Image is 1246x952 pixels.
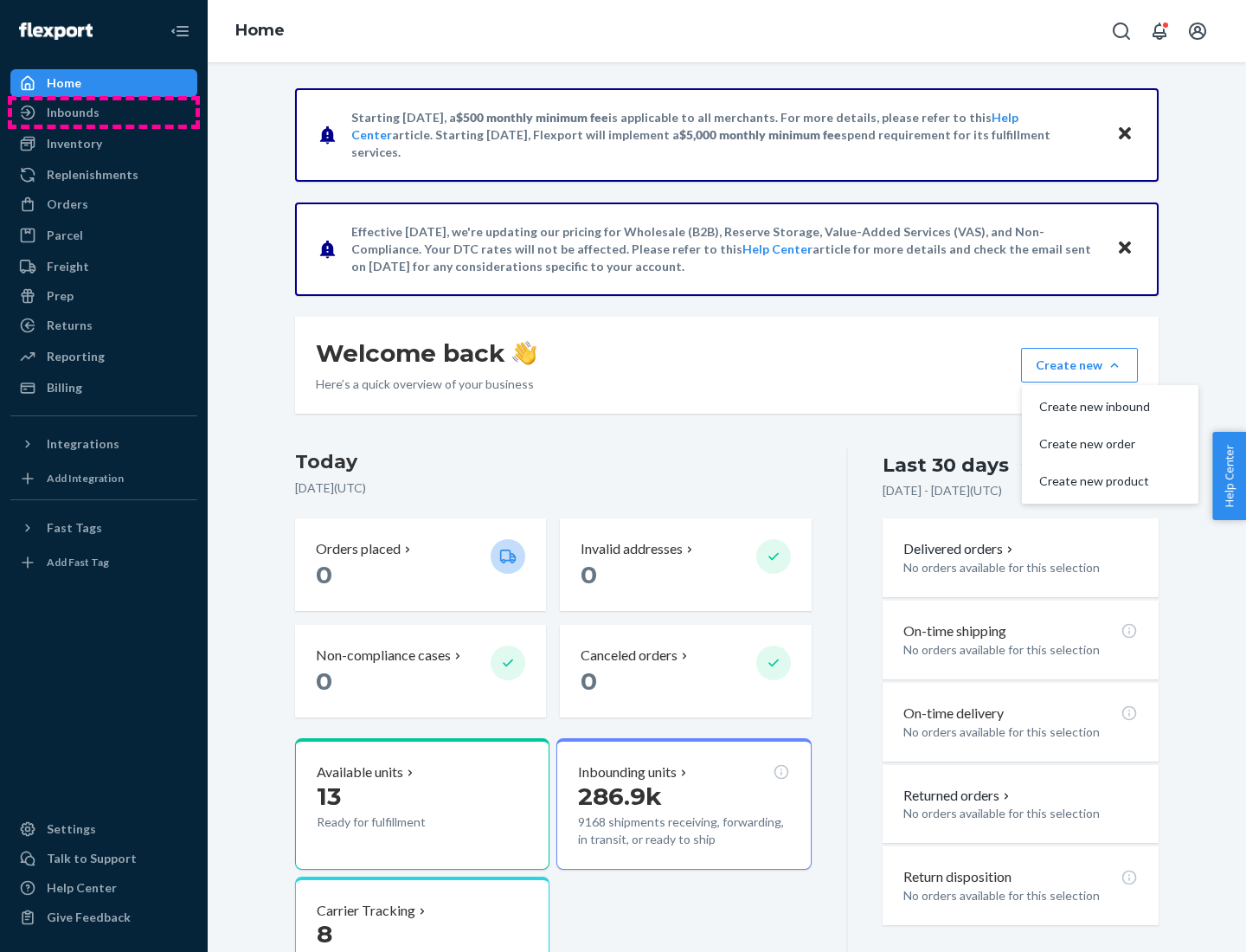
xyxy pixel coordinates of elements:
[1039,401,1150,413] span: Create new inbound
[1212,432,1246,520] button: Help Center
[883,452,1009,479] div: Last 30 days
[47,879,117,897] div: Help Center
[883,482,1002,499] p: [DATE] - [DATE] ( UTC )
[316,646,451,666] p: Non-compliance cases
[581,646,678,666] p: Canceled orders
[903,867,1012,887] p: Return disposition
[1114,236,1136,261] button: Close
[10,190,197,218] a: Orders
[1025,426,1195,463] button: Create new order
[1104,14,1139,48] button: Open Search Box
[351,223,1100,275] p: Effective [DATE], we're updating our pricing for Wholesale (B2B), Reserve Storage, Value-Added Se...
[10,815,197,843] a: Settings
[47,227,83,244] div: Parcel
[581,539,683,559] p: Invalid addresses
[903,621,1006,641] p: On-time shipping
[10,282,197,310] a: Prep
[10,904,197,931] button: Give Feedback
[742,241,812,256] a: Help Center
[47,258,89,275] div: Freight
[10,874,197,902] a: Help Center
[351,109,1100,161] p: Starting [DATE], a is applicable to all merchants. For more details, please refer to this article...
[47,519,102,537] div: Fast Tags
[1114,122,1136,147] button: Close
[1039,475,1150,487] span: Create new product
[47,317,93,334] div: Returns
[556,738,811,870] button: Inbounding units286.9k9168 shipments receiving, forwarding, in transit, or ready to ship
[10,514,197,542] button: Fast Tags
[1039,438,1150,450] span: Create new order
[10,465,197,492] a: Add Integration
[10,99,197,126] a: Inbounds
[1025,389,1195,426] button: Create new inbound
[47,287,74,305] div: Prep
[578,762,677,782] p: Inbounding units
[47,555,109,569] div: Add Fast Tag
[295,518,546,611] button: Orders placed 0
[316,376,536,393] p: Here’s a quick overview of your business
[316,539,401,559] p: Orders placed
[47,471,124,486] div: Add Integration
[10,253,197,280] a: Freight
[295,738,549,870] button: Available units13Ready for fulfillment
[903,539,1017,559] button: Delivered orders
[10,374,197,402] a: Billing
[903,887,1138,904] p: No orders available for this selection
[316,666,332,696] span: 0
[317,782,341,811] span: 13
[10,161,197,189] a: Replenishments
[47,909,131,926] div: Give Feedback
[903,704,1004,724] p: On-time delivery
[10,69,197,97] a: Home
[1025,463,1195,500] button: Create new product
[47,435,119,453] div: Integrations
[10,549,197,576] a: Add Fast Tag
[47,820,96,838] div: Settings
[316,338,536,369] h1: Welcome back
[560,625,811,717] button: Canceled orders 0
[316,560,332,589] span: 0
[235,21,285,40] a: Home
[10,845,197,872] a: Talk to Support
[903,724,1138,741] p: No orders available for this selection
[679,127,841,142] span: $5,000 monthly minimum fee
[317,919,332,949] span: 8
[47,348,105,365] div: Reporting
[10,312,197,339] a: Returns
[222,6,299,56] ol: breadcrumbs
[512,341,536,365] img: hand-wave emoji
[581,560,597,589] span: 0
[47,196,88,213] div: Orders
[47,379,82,396] div: Billing
[47,74,81,92] div: Home
[578,814,789,848] p: 9168 shipments receiving, forwarding, in transit, or ready to ship
[295,625,546,717] button: Non-compliance cases 0
[47,166,138,183] div: Replenishments
[1180,14,1215,48] button: Open account menu
[903,805,1138,822] p: No orders available for this selection
[560,518,811,611] button: Invalid addresses 0
[1021,348,1138,383] button: Create newCreate new inboundCreate new orderCreate new product
[1142,14,1177,48] button: Open notifications
[47,135,102,152] div: Inventory
[47,104,100,121] div: Inbounds
[903,786,1013,806] button: Returned orders
[581,666,597,696] span: 0
[295,448,812,476] h3: Today
[317,901,415,921] p: Carrier Tracking
[163,14,197,48] button: Close Navigation
[578,782,662,811] span: 286.9k
[903,641,1138,659] p: No orders available for this selection
[10,343,197,370] a: Reporting
[19,23,93,40] img: Flexport logo
[10,222,197,249] a: Parcel
[317,762,403,782] p: Available units
[317,814,477,831] p: Ready for fulfillment
[10,130,197,158] a: Inventory
[295,479,812,497] p: [DATE] ( UTC )
[47,850,137,867] div: Talk to Support
[903,559,1138,576] p: No orders available for this selection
